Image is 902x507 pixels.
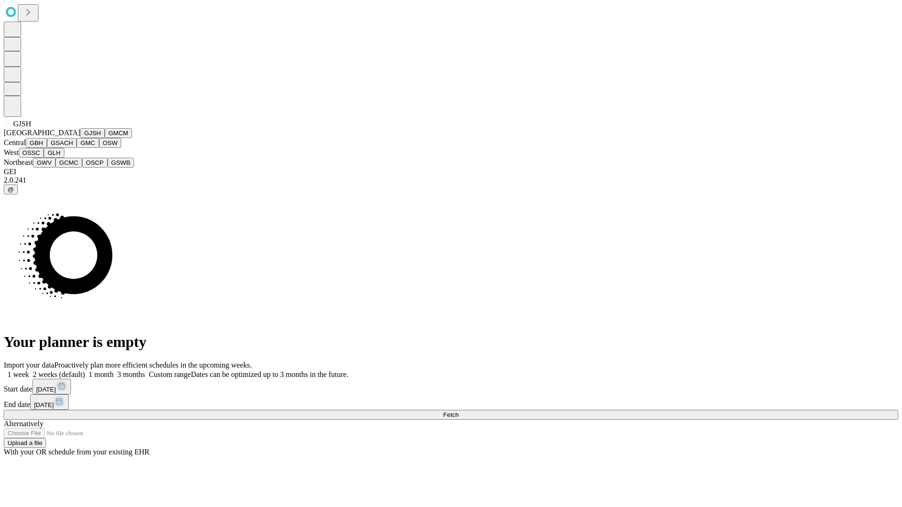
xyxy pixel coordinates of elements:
[443,411,459,418] span: Fetch
[89,370,114,378] span: 1 month
[4,129,80,137] span: [GEOGRAPHIC_DATA]
[191,370,348,378] span: Dates can be optimized up to 3 months in the future.
[4,438,46,448] button: Upload a file
[33,158,55,168] button: GWV
[4,379,898,394] div: Start date
[34,401,54,408] span: [DATE]
[117,370,145,378] span: 3 months
[13,120,31,128] span: GJSH
[4,394,898,410] div: End date
[32,379,71,394] button: [DATE]
[105,128,132,138] button: GMCM
[36,386,56,393] span: [DATE]
[4,420,43,428] span: Alternatively
[19,148,44,158] button: OSSC
[47,138,77,148] button: GSACH
[4,184,18,194] button: @
[8,370,29,378] span: 1 week
[8,186,14,193] span: @
[4,148,19,156] span: West
[108,158,134,168] button: GSWB
[33,370,85,378] span: 2 weeks (default)
[44,148,64,158] button: GLH
[4,168,898,176] div: GEI
[80,128,105,138] button: GJSH
[4,158,33,166] span: Northeast
[4,176,898,184] div: 2.0.241
[4,138,26,146] span: Central
[4,410,898,420] button: Fetch
[4,448,149,456] span: With your OR schedule from your existing EHR
[99,138,122,148] button: OSW
[149,370,191,378] span: Custom range
[4,361,54,369] span: Import your data
[55,158,82,168] button: GCMC
[77,138,99,148] button: GMC
[54,361,252,369] span: Proactively plan more efficient schedules in the upcoming weeks.
[82,158,108,168] button: OSCP
[4,333,898,351] h1: Your planner is empty
[26,138,47,148] button: GBH
[30,394,69,410] button: [DATE]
